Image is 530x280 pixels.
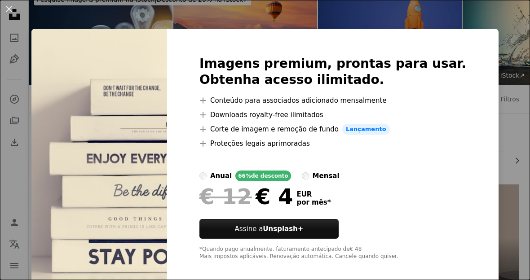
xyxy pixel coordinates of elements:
h2: Imagens premium, prontas para usar. Obtenha acesso ilimitado. [199,56,466,88]
li: Conteúdo para associados adicionado mensalmente [199,95,466,106]
div: mensal [313,171,340,181]
li: Corte de imagem e remoção de fundo [199,124,466,135]
li: Proteções legais aprimoradas [199,138,466,149]
div: anual [210,171,232,181]
div: € 4 [199,185,293,208]
input: mensal [302,172,309,179]
strong: Unsplash+ [263,225,303,233]
span: por mês * [296,198,331,206]
li: Downloads royalty-free ilimitados [199,109,466,120]
div: 66% de desconto [235,171,291,181]
button: Assine aUnsplash+ [199,219,339,239]
span: € 12 [199,185,252,208]
span: EUR [296,190,331,198]
span: Lançamento [342,124,390,135]
input: anual66%de desconto [199,172,207,179]
div: *Quando pago anualmente, faturamento antecipado de € 48 Mais impostos aplicáveis. Renovação autom... [199,246,466,260]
